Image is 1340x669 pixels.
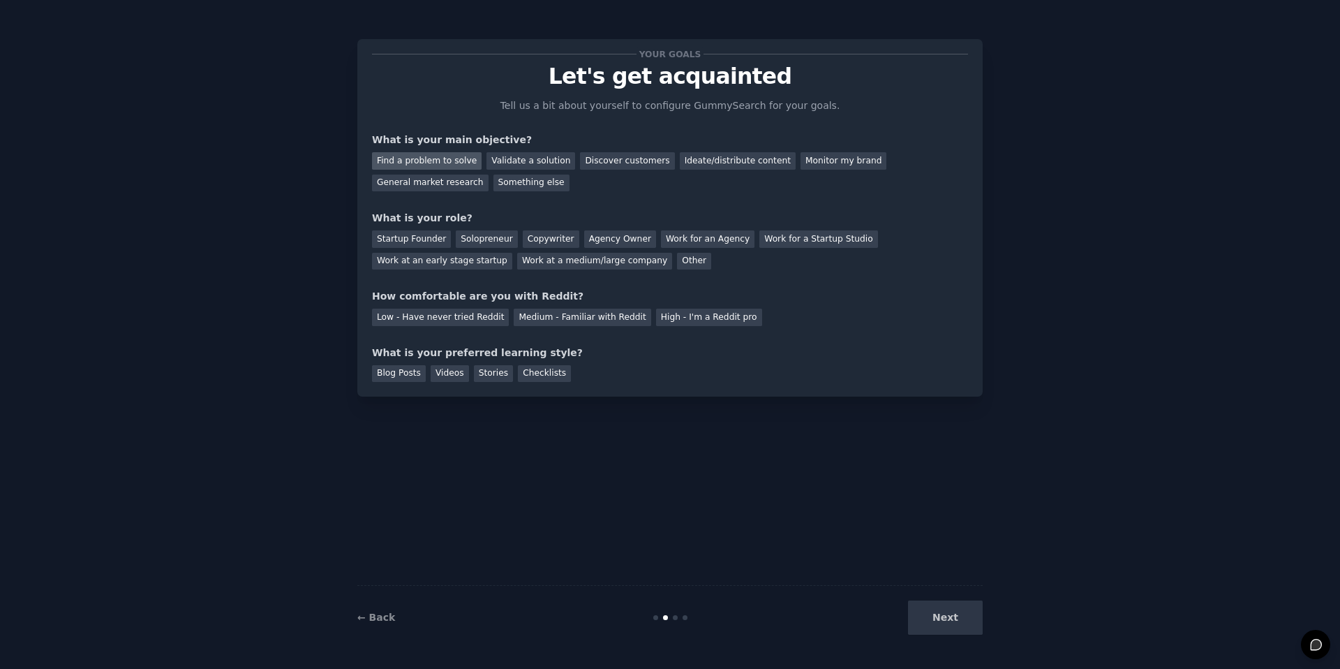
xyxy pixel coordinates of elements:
div: Work for an Agency [661,230,754,248]
div: Something else [493,175,569,192]
div: Low - Have never tried Reddit [372,309,509,326]
div: Work at an early stage startup [372,253,512,270]
p: Let's get acquainted [372,64,968,89]
div: Work at a medium/large company [517,253,672,270]
a: ← Back [357,612,395,623]
div: Copywriter [523,230,579,248]
p: Tell us a bit about yourself to configure GummySearch for your goals. [494,98,846,113]
div: How comfortable are you with Reddit? [372,289,968,304]
div: Work for a Startup Studio [759,230,877,248]
div: Stories [474,365,513,383]
div: Monitor my brand [801,152,886,170]
div: Ideate/distribute content [680,152,796,170]
div: Validate a solution [486,152,575,170]
div: What is your role? [372,211,968,226]
div: Discover customers [580,152,674,170]
div: Blog Posts [372,365,426,383]
div: What is your main objective? [372,133,968,147]
div: Medium - Familiar with Reddit [514,309,650,326]
div: General market research [372,175,489,192]
div: Startup Founder [372,230,451,248]
div: Find a problem to solve [372,152,482,170]
div: Checklists [518,365,571,383]
span: Your goals [636,47,703,61]
div: High - I'm a Reddit pro [656,309,762,326]
div: Agency Owner [584,230,656,248]
div: Videos [431,365,469,383]
div: Other [677,253,711,270]
div: What is your preferred learning style? [372,346,968,360]
div: Solopreneur [456,230,517,248]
